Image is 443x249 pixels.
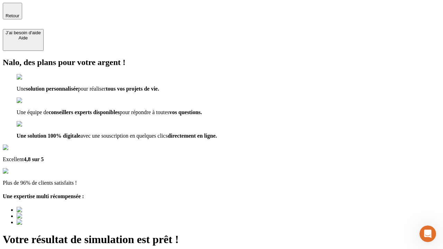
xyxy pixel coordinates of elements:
[17,121,46,127] img: checkmark
[419,225,436,242] iframe: Intercom live chat
[17,86,26,92] span: Une
[17,219,81,225] img: Best savings advice award
[169,109,202,115] span: vos questions.
[78,86,106,92] span: pour réaliser
[3,233,440,246] h1: Votre résultat de simulation est prêt !
[3,156,24,162] span: Excellent
[17,74,46,80] img: checkmark
[17,109,48,115] span: Une équipe de
[3,58,440,67] h2: Nalo, des plans pour votre argent !
[3,180,440,186] p: Plus de 96% de clients satisfaits !
[3,168,37,174] img: reviews stars
[48,109,119,115] span: conseillers experts disponibles
[3,3,22,19] button: Retour
[17,207,81,213] img: Best savings advice award
[120,109,170,115] span: pour répondre à toutes
[3,29,44,51] button: J’ai besoin d'aideAide
[17,98,46,104] img: checkmark
[24,156,44,162] span: 4,8 sur 5
[106,86,159,92] span: tous vos projets de vie.
[3,145,43,151] img: Google Review
[6,30,41,35] div: J’ai besoin d'aide
[6,13,19,18] span: Retour
[17,213,81,219] img: Best savings advice award
[17,133,80,139] span: Une solution 100% digitale
[26,86,78,92] span: solution personnalisée
[6,35,41,40] div: Aide
[3,193,440,200] h4: Une expertise multi récompensée :
[168,133,217,139] span: directement en ligne.
[80,133,168,139] span: avec une souscription en quelques clics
